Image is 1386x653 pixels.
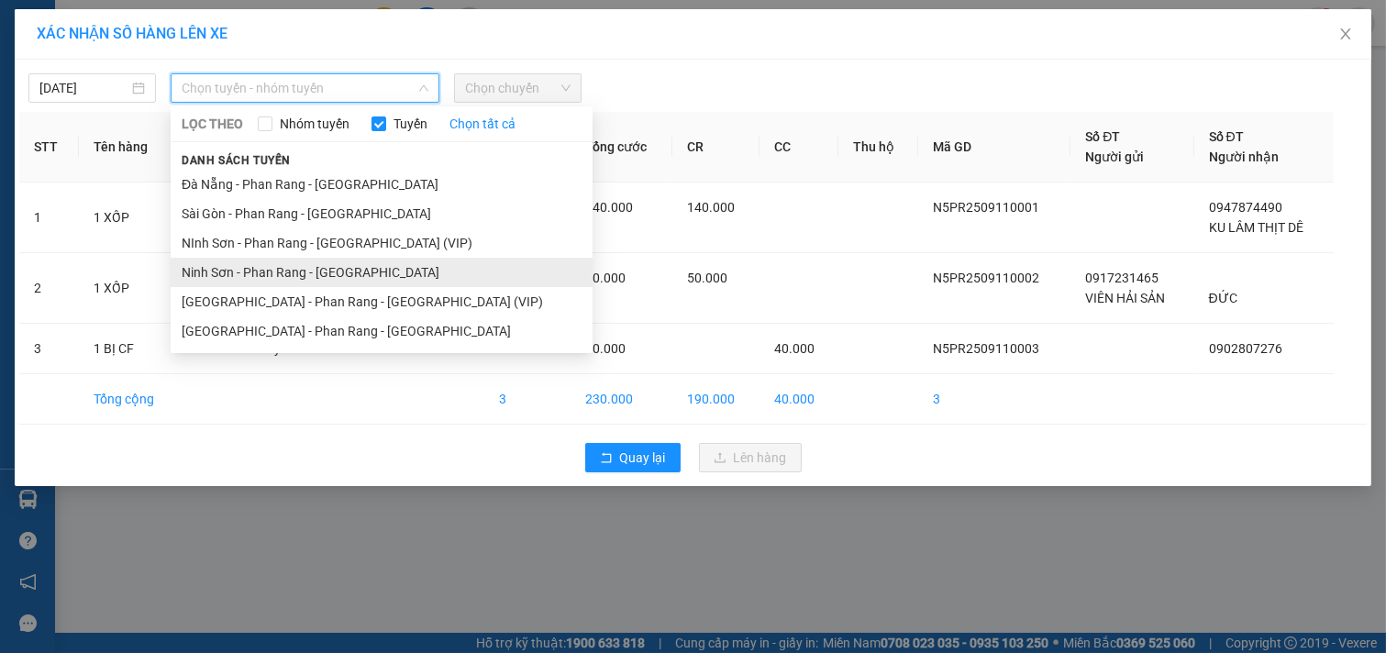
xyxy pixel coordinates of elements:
[386,114,435,134] span: Tuyến
[699,443,802,472] button: uploadLên hàng
[585,200,633,215] span: 140.000
[918,112,1071,183] th: Mã GD
[182,74,428,102] span: Chọn tuyến - nhóm tuyến
[1085,271,1159,285] span: 0917231465
[465,74,571,102] span: Chọn chuyến
[79,183,180,253] td: 1 XỐP
[449,114,516,134] a: Chọn tất cả
[171,316,593,346] li: [GEOGRAPHIC_DATA] - Phan Rang - [GEOGRAPHIC_DATA]
[933,200,1039,215] span: N5PR2509110001
[918,374,1071,425] td: 3
[79,374,180,425] td: Tổng cộng
[171,258,593,287] li: Ninh Sơn - Phan Rang - [GEOGRAPHIC_DATA]
[1085,291,1165,305] span: VIÊN HẢI SẢN
[1320,9,1371,61] button: Close
[39,78,128,98] input: 11/09/2025
[23,118,81,205] b: Xe Đăng Nhân
[760,112,838,183] th: CC
[113,27,182,113] b: Gửi khách hàng
[620,448,666,468] span: Quay lại
[1209,220,1303,235] span: KU LÂM THỊT DÊ
[585,341,626,356] span: 40.000
[1209,149,1279,164] span: Người nhận
[171,287,593,316] li: [GEOGRAPHIC_DATA] - Phan Rang - [GEOGRAPHIC_DATA] (VIP)
[1085,149,1144,164] span: Người gửi
[672,112,760,183] th: CR
[1209,291,1237,305] span: ĐỨC
[933,271,1039,285] span: N5PR2509110002
[154,70,252,84] b: [DOMAIN_NAME]
[687,200,735,215] span: 140.000
[37,25,227,42] span: XÁC NHẬN SỐ HÀNG LÊN XE
[585,271,626,285] span: 50.000
[585,443,681,472] button: rollbackQuay lại
[571,374,673,425] td: 230.000
[79,253,180,324] td: 1 XỐP
[79,112,180,183] th: Tên hàng
[600,451,613,466] span: rollback
[1338,27,1353,41] span: close
[182,114,243,134] span: LỌC THEO
[687,271,727,285] span: 50.000
[171,228,593,258] li: NInh Sơn - Phan Rang - [GEOGRAPHIC_DATA] (VIP)
[484,374,571,425] td: 3
[760,374,838,425] td: 40.000
[171,199,593,228] li: Sài Gòn - Phan Rang - [GEOGRAPHIC_DATA]
[418,83,429,94] span: down
[171,152,302,169] span: Danh sách tuyến
[19,324,79,374] td: 3
[774,341,815,356] span: 40.000
[19,253,79,324] td: 2
[838,112,918,183] th: Thu hộ
[1085,129,1120,144] span: Số ĐT
[933,341,1039,356] span: N5PR2509110003
[571,112,673,183] th: Tổng cước
[272,114,357,134] span: Nhóm tuyến
[19,183,79,253] td: 1
[1209,200,1282,215] span: 0947874490
[672,374,760,425] td: 190.000
[79,324,180,374] td: 1 BỊ CF
[199,23,243,67] img: logo.jpg
[19,112,79,183] th: STT
[154,87,252,110] li: (c) 2017
[1209,129,1244,144] span: Số ĐT
[1209,341,1282,356] span: 0902807276
[171,170,593,199] li: Đà Nẵng - Phan Rang - [GEOGRAPHIC_DATA]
